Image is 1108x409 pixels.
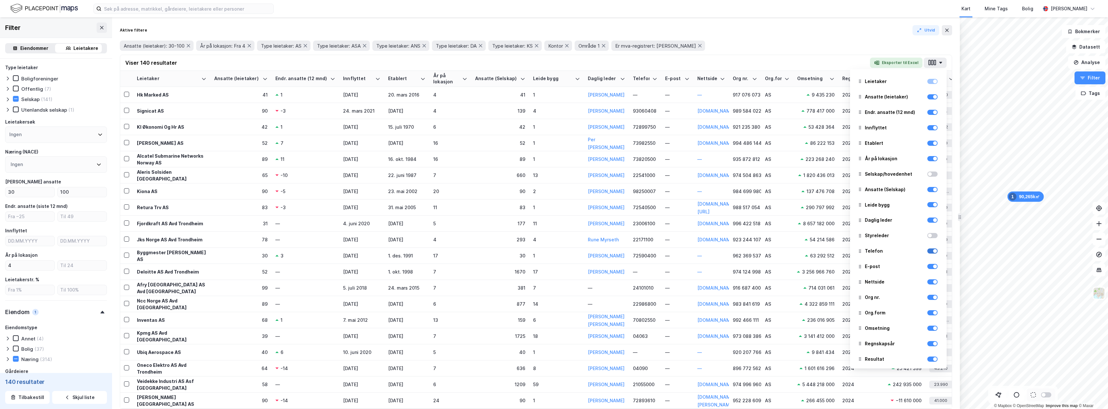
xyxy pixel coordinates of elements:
[5,64,38,71] div: Type leietaker
[1075,71,1105,84] button: Filter
[137,76,199,82] div: Leietaker
[855,275,941,289] div: Nettside
[137,188,206,195] div: Kiona AS
[765,124,789,130] div: AS
[1013,404,1044,408] a: OpenStreetMap
[21,96,40,102] div: Selskap
[1051,5,1087,13] div: [PERSON_NAME]
[475,156,525,163] div: 89
[842,204,883,211] div: 2024
[433,107,467,114] div: 4
[807,188,835,195] div: 137 476 708
[261,43,301,49] span: Type leietaker: AS
[803,172,835,179] div: 1 820 436 013
[281,140,283,146] div: 7
[865,324,890,332] div: Omsetning
[865,124,887,132] div: Innflyttet
[855,121,941,135] div: Innflyttet
[810,252,835,259] div: 63 292 512
[633,91,657,98] div: —
[842,140,883,146] div: 2024
[855,321,941,335] div: Omsetning
[733,140,757,146] div: 994 486 144
[214,140,268,146] div: 52
[733,107,757,114] div: 989 584 022
[137,236,206,243] div: Jks Norge AS Avd Trondheim
[842,220,883,227] div: 2024
[808,124,835,130] div: 53 428 364
[275,220,335,227] div: —
[21,86,43,92] div: Offentlig
[615,43,696,49] span: Er mva-registrert: [PERSON_NAME]
[533,252,580,259] div: 1
[633,188,657,195] div: 98250007
[855,213,941,227] div: Daglig leder
[281,204,286,211] div: -3
[865,216,892,224] div: Daglig leder
[125,59,177,67] div: Viser 140 resultater
[810,236,835,243] div: 54 214 586
[865,293,880,301] div: Org nr.
[865,309,885,317] div: Org.form
[343,220,380,227] div: 4. juni 2020
[137,107,206,114] div: Signicat AS
[281,188,285,195] div: -5
[5,227,27,235] div: Innflyttet
[633,204,657,211] div: 72540500
[388,268,425,275] div: 1. okt. 1998
[388,188,425,195] div: 23. mai 2002
[733,156,757,163] div: 935 872 812
[633,220,657,227] div: 23006100
[11,161,23,168] div: Ingen
[733,236,757,243] div: 923 244 107
[101,4,273,14] input: Søk på adresse, matrikkel, gårdeiere, leietakere eller personer
[806,156,835,163] div: 223 268 240
[343,76,373,82] div: Innflyttet
[842,76,875,82] div: Regnskapsår
[855,182,941,197] div: Ansatte (Selskap)
[665,236,690,243] div: —
[475,140,525,146] div: 52
[275,236,335,243] div: —
[436,43,477,49] span: Type leietaker: DA
[855,244,941,258] div: Telefon
[533,76,572,82] div: Leide bygg
[765,188,789,195] div: AS
[855,90,941,104] div: Ansatte (leietaker)
[806,204,835,211] div: 290 797 992
[961,5,970,13] div: Kart
[812,91,835,98] div: 9 435 230
[73,44,98,52] div: Leietakere
[533,236,580,243] div: 4
[865,139,883,147] div: Etablert
[697,300,735,308] button: [DOMAIN_NAME]
[5,148,38,156] div: Næring (NACE)
[865,108,915,116] div: Endr. ansatte (12 mnd)
[842,252,883,259] div: 2024
[865,186,905,193] div: Ansatte (Selskap)
[1062,25,1105,38] button: Bokmerker
[697,107,735,115] button: [DOMAIN_NAME]
[120,28,147,33] div: Aktive filtere
[5,178,61,186] div: [PERSON_NAME] ansatte
[842,91,883,98] div: 2024
[5,261,54,270] input: Fra 4
[343,268,380,275] div: [DATE]
[855,290,941,304] div: Org nr.
[533,124,580,130] div: 1
[548,43,563,49] span: Kontor
[733,252,757,259] div: 962 369 537
[281,172,288,179] div: -10
[214,252,268,259] div: 30
[855,259,941,274] div: E-post
[214,172,268,179] div: 65
[44,86,51,92] div: (7)
[343,188,380,195] div: [DATE]
[865,93,908,101] div: Ansatte (leietaker)
[665,188,690,195] div: —
[865,247,883,255] div: Telefon
[588,76,617,82] div: Daglig leder
[343,107,380,114] div: 24. mars 2021
[733,76,750,82] div: Org nr.
[842,172,883,179] div: 2024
